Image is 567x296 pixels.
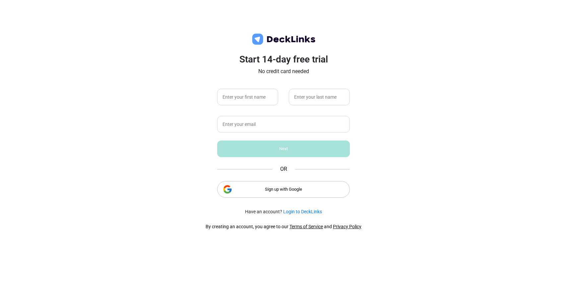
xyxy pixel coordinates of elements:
input: Enter your last name [289,89,350,105]
img: deck-links-logo.c572c7424dfa0d40c150da8c35de9cd0.svg [250,33,317,46]
div: Sign up with Google [217,181,350,198]
div: By creating an account, you agree to our and [206,223,361,230]
input: Enter your email [217,116,350,133]
p: No credit card needed [217,67,350,75]
small: Have an account? [245,208,322,215]
a: Terms of Service [289,224,323,229]
a: Login to DeckLinks [283,209,322,214]
input: Enter your first name [217,89,278,105]
span: OR [280,165,287,173]
a: Privacy Policy [333,224,361,229]
h3: Start 14-day free trial [217,54,350,65]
